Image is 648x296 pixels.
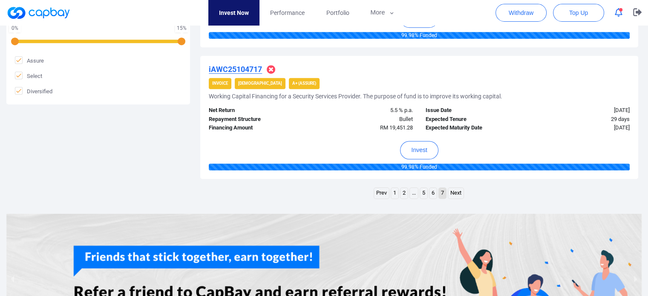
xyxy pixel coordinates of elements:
[374,188,389,198] a: Previous page
[209,92,502,100] h5: Working Capital Financing for a Security Services Provider. The purpose of fund is to improve its...
[238,81,282,86] strong: [DEMOGRAPHIC_DATA]
[448,188,464,198] a: Next page
[400,188,408,198] a: Page 2
[212,81,228,86] strong: Invoice
[419,124,527,132] div: Expected Maturity Date
[202,124,311,132] div: Financing Amount
[15,87,52,95] span: Diversified
[15,56,44,65] span: Assure
[292,81,316,86] strong: A+ (Assure)
[528,106,636,115] div: [DATE]
[391,188,398,198] a: Page 1
[15,72,42,80] span: Select
[270,8,305,17] span: Performance
[326,8,349,17] span: Portfolio
[410,188,418,198] a: ...
[202,106,311,115] div: Net Return
[177,26,187,31] div: 15 %
[528,124,636,132] div: [DATE]
[400,141,438,159] button: Invest
[439,188,446,198] a: Page 7 is your current page
[495,4,547,22] button: Withdraw
[311,106,419,115] div: 5.5 % p.a.
[380,124,413,131] span: RM 19,451.28
[419,115,527,124] div: Expected Tenure
[419,106,527,115] div: Issue Date
[202,115,311,124] div: Repayment Structure
[209,164,629,170] div: 99.98 % Funded
[209,32,629,39] div: 99.98 % Funded
[420,188,427,198] a: Page 5
[311,115,419,124] div: Bullet
[11,26,19,31] div: 0 %
[528,115,636,124] div: 29 days
[553,4,604,22] button: Top Up
[429,188,437,198] a: Page 6
[209,65,262,74] u: iAWC25104717
[569,9,588,17] span: Top Up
